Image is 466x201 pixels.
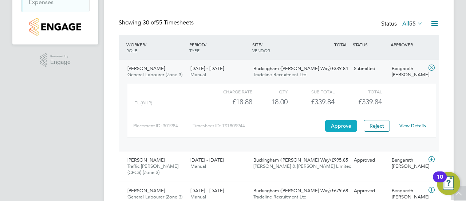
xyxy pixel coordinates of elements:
div: QTY [252,87,288,96]
span: [DATE] - [DATE] [190,65,224,71]
span: Tradeline Recruitment Ltd [253,71,307,78]
span: [DATE] - [DATE] [190,188,224,194]
div: APPROVER [389,38,427,51]
div: Timesheet ID: TS1809944 [193,120,323,132]
div: Sub Total [288,87,335,96]
span: Manual [190,194,206,200]
div: Placement ID: 301984 [133,120,193,132]
div: Bengareth [PERSON_NAME] [389,154,427,173]
div: £995.85 [313,154,351,166]
span: ROLE [126,47,137,53]
a: View Details [399,123,426,129]
div: Bengareth [PERSON_NAME] [389,63,427,81]
span: Buckingham ([PERSON_NAME] Way) [253,157,331,163]
span: / [261,42,262,47]
label: All [402,20,423,27]
div: 10 [437,177,443,186]
div: Charge rate [205,87,252,96]
div: SITE [250,38,313,57]
div: £339.84 [288,96,335,108]
span: Tradeline Recruitment Ltd [253,194,307,200]
img: countryside-properties-logo-retina.png [29,18,81,36]
a: Go to home page [21,18,90,36]
span: Powered by [50,53,71,59]
span: TYPE [189,47,200,53]
span: General Labourer (Zone 3) [127,71,182,78]
div: Approved [351,154,389,166]
span: / [145,42,146,47]
span: 30 of [143,19,156,26]
span: 55 Timesheets [143,19,194,26]
span: [PERSON_NAME] [127,65,165,71]
button: Open Resource Center, 10 new notifications [437,172,460,195]
div: Approved [351,185,389,197]
span: TOTAL [334,42,347,47]
span: Traffic [PERSON_NAME] (CPCS) (Zone 3) [127,163,178,175]
div: Total [335,87,382,96]
span: [PERSON_NAME] & [PERSON_NAME] Limited [253,163,352,169]
button: Approve [325,120,357,132]
span: £339.84 [358,97,382,106]
span: Buckingham ([PERSON_NAME] Way) [253,188,331,194]
span: [PERSON_NAME] [127,188,165,194]
div: WORKER [125,38,187,57]
button: Reject [364,120,390,132]
span: Buckingham ([PERSON_NAME] Way) [253,65,331,71]
div: STATUS [351,38,389,51]
span: Engage [50,59,71,65]
div: £18.88 [205,96,252,108]
a: Powered byEngage [40,53,71,67]
span: VENDOR [252,47,270,53]
div: 18.00 [252,96,288,108]
span: [PERSON_NAME] [127,157,165,163]
div: Submitted [351,63,389,75]
span: General Labourer (Zone 3) [127,194,182,200]
span: / [205,42,206,47]
div: £339.84 [313,63,351,75]
div: £679.68 [313,185,351,197]
span: TL (£/HR) [135,100,152,105]
span: Manual [190,71,206,78]
div: Showing [119,19,195,27]
span: Manual [190,163,206,169]
div: Status [381,19,424,29]
span: [DATE] - [DATE] [190,157,224,163]
span: 55 [409,20,416,27]
div: PERIOD [187,38,250,57]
